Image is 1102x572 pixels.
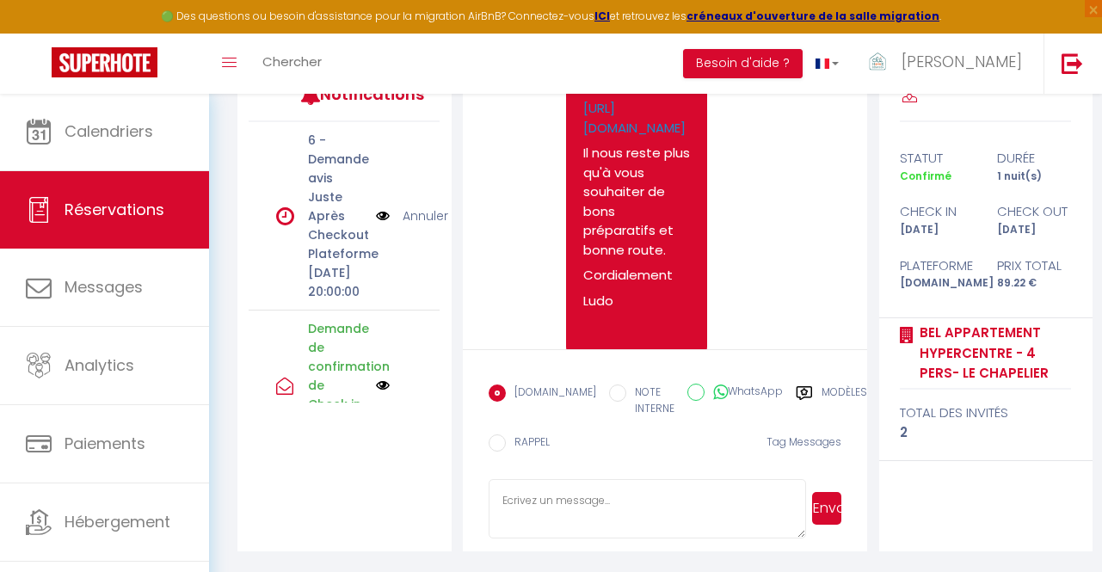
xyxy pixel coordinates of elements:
[889,255,986,276] div: Plateforme
[376,206,390,225] img: NO IMAGE
[766,434,841,449] span: Tag Messages
[14,7,65,58] button: Ouvrir le widget de chat LiveChat
[902,51,1022,72] span: [PERSON_NAME]
[594,9,610,23] a: ICI
[986,255,1083,276] div: Prix total
[889,201,986,222] div: check in
[308,319,365,414] p: Demande de confirmation de Check in
[403,206,448,225] a: Annuler
[583,266,690,286] p: Cordialement
[583,144,690,260] p: Il nous reste plus qu'à vous souhaiter de bons préparatifs et bonne route.
[308,263,365,301] p: [DATE] 20:00:00
[65,433,145,454] span: Paiements
[65,511,170,532] span: Hébergement
[320,75,400,114] h3: Notifications
[889,222,986,238] div: [DATE]
[686,9,939,23] a: créneaux d'ouverture de la salle migration
[65,354,134,376] span: Analytics
[900,169,951,183] span: Confirmé
[852,34,1044,94] a: ... [PERSON_NAME]
[822,384,867,420] label: Modèles
[262,52,322,71] span: Chercher
[65,276,143,298] span: Messages
[65,199,164,220] span: Réservations
[249,34,335,94] a: Chercher
[583,99,686,137] a: [URL][DOMAIN_NAME]
[52,47,157,77] img: Super Booking
[889,275,986,292] div: [DOMAIN_NAME]
[900,403,1071,423] div: total des invités
[986,169,1083,185] div: 1 nuit(s)
[65,120,153,142] span: Calendriers
[986,201,1083,222] div: check out
[986,148,1083,169] div: durée
[583,292,690,311] p: Ludo
[1062,52,1083,74] img: logout
[506,434,550,453] label: RAPPEL
[308,131,365,263] p: 6 - Demande avis Juste Après Checkout Plateforme
[705,384,783,403] label: WhatsApp
[376,378,390,392] img: NO IMAGE
[865,49,890,75] img: ...
[914,323,1071,384] a: Bel appartement hypercentre - 4 pers- Le Chapelier
[812,492,842,525] button: Envoyer
[683,49,803,78] button: Besoin d'aide ?
[506,384,596,403] label: [DOMAIN_NAME]
[626,384,674,417] label: NOTE INTERNE
[900,422,1071,443] div: 2
[986,275,1083,292] div: 89.22 €
[889,148,986,169] div: statut
[986,222,1083,238] div: [DATE]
